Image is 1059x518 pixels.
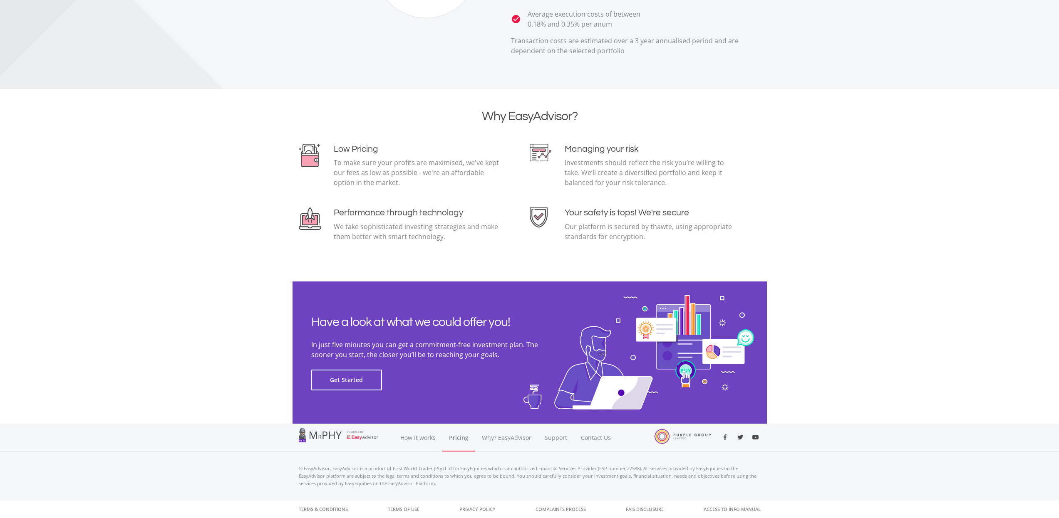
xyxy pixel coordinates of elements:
a: Why? EasyAdvisor [475,424,538,451]
h2: Why EasyAdvisor? [299,109,761,124]
p: To make sure your profits are maximised, we've kept our fees as low as possible - we're an afford... [334,158,503,187]
p: Average execution costs of between 0.18% and 0.35% per anum [528,9,657,29]
p: In just five minutes you can get a commitment-free investment plan. The sooner you start, the clo... [311,340,561,360]
a: Privacy Policy [459,501,496,518]
h4: Managing your risk [565,144,734,154]
h4: Low Pricing [334,144,503,154]
i: check_circle [511,14,521,24]
a: Support [538,424,574,451]
a: Terms of Use [388,501,419,518]
a: How it works [394,424,442,451]
p: We take sophisticated investing strategies and make them better with smart technology. [334,222,503,242]
p: Investments should reflect the risk you’re willing to take. We’ll create a diversified portfolio ... [565,158,734,187]
p: Our platform is secured by thawte, using appropriate standards for encryption. [565,222,734,242]
a: Access to Info Manual [704,501,761,518]
h4: Your safety is tops! We're secure [565,207,734,218]
a: FAIS Disclosure [626,501,664,518]
h2: Have a look at what we could offer you! [311,315,561,330]
a: Complaints Process [536,501,586,518]
a: Contact Us [574,424,618,451]
p: © EasyAdvisor. EasyAdvisor is a product of First World Trader (Pty) Ltd t/a EasyEquities which is... [299,465,761,487]
h4: Performance through technology [334,207,503,218]
p: Transaction costs are estimated over a 3 year annualised period and are dependent on the selected... [511,36,761,56]
button: Get Started [311,370,382,390]
a: Pricing [442,424,475,451]
a: Terms & Conditions [299,501,348,518]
